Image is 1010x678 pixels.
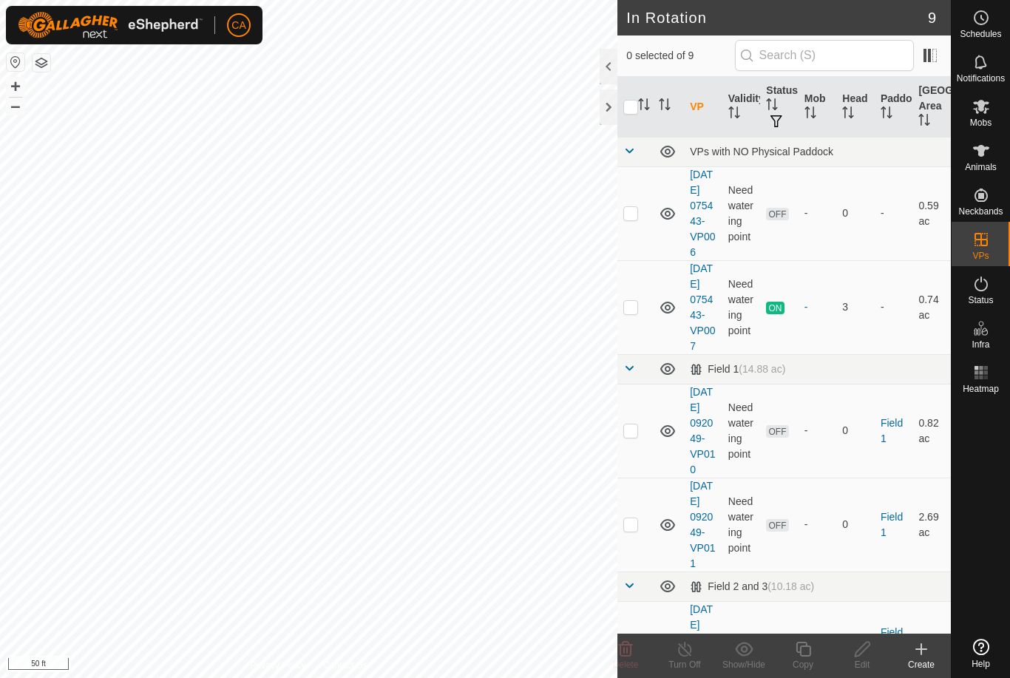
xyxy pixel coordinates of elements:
td: 3 [836,260,875,354]
div: - [804,423,831,438]
span: Status [968,296,993,305]
div: - [804,517,831,532]
span: CA [231,18,245,33]
span: ON [766,302,784,314]
span: OFF [766,208,788,220]
span: (10.18 ac) [767,580,814,592]
span: Schedules [960,30,1001,38]
p-sorticon: Activate to sort [918,116,930,128]
p-sorticon: Activate to sort [881,109,892,121]
span: Infra [972,340,989,349]
button: Reset Map [7,53,24,71]
td: Need watering point [722,478,761,572]
a: [DATE] 075443-VP006 [690,169,715,258]
div: Create [892,658,951,671]
span: 9 [928,7,936,29]
h2: In Rotation [626,9,928,27]
div: Field 1 [690,363,785,376]
span: Delete [613,660,639,670]
a: [DATE] 075443-VP007 [690,262,715,352]
div: Field 2 and 3 [690,580,814,593]
span: Help [972,660,990,668]
div: Edit [833,658,892,671]
span: Neckbands [958,207,1003,216]
span: OFF [766,519,788,532]
p-sorticon: Activate to sort [659,101,671,112]
span: 0 selected of 9 [626,48,734,64]
td: - [875,166,913,260]
a: Field 2 and 3 [881,626,906,669]
div: Turn Off [655,658,714,671]
td: 0 [836,384,875,478]
p-sorticon: Activate to sort [638,101,650,112]
p-sorticon: Activate to sort [842,109,854,121]
a: [DATE] 092049-VP010 [690,386,715,475]
td: Need watering point [722,166,761,260]
th: Mob [799,77,837,138]
div: Copy [773,658,833,671]
div: - [804,299,831,315]
span: Heatmap [963,384,999,393]
button: + [7,78,24,95]
a: Field 1 [881,417,903,444]
span: VPs [972,251,989,260]
div: VPs with NO Physical Paddock [690,146,945,157]
th: Status [760,77,799,138]
span: Mobs [970,118,992,127]
p-sorticon: Activate to sort [766,101,778,112]
a: [DATE] 092049-VP011 [690,480,715,569]
a: Field 1 [881,511,903,538]
button: – [7,97,24,115]
th: VP [684,77,722,138]
p-sorticon: Activate to sort [804,109,816,121]
td: 0.59 ac [912,166,951,260]
div: - [804,206,831,221]
button: Map Layers [33,54,50,72]
span: (14.88 ac) [739,363,785,375]
img: Gallagher Logo [18,12,203,38]
td: 0.82 ac [912,384,951,478]
th: [GEOGRAPHIC_DATA] Area [912,77,951,138]
p-sorticon: Activate to sort [728,109,740,121]
span: Animals [965,163,997,172]
td: Need watering point [722,260,761,354]
td: - [875,260,913,354]
td: 2.69 ac [912,478,951,572]
th: Paddock [875,77,913,138]
td: 0.74 ac [912,260,951,354]
td: Need watering point [722,384,761,478]
span: OFF [766,425,788,438]
th: Head [836,77,875,138]
td: 0 [836,478,875,572]
span: Notifications [957,74,1005,83]
div: Show/Hide [714,658,773,671]
input: Search (S) [735,40,914,71]
a: Help [952,633,1010,674]
a: Contact Us [323,659,367,672]
a: Privacy Policy [251,659,306,672]
th: Validity [722,77,761,138]
td: 0 [836,166,875,260]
